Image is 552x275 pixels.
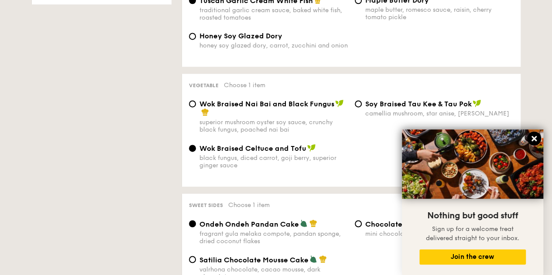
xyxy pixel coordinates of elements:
[309,219,317,227] img: icon-chef-hat.a58ddaea.svg
[199,100,334,108] span: Wok Braised Nai Bai and Black Fungus
[189,220,196,227] input: Ondeh Ondeh Pandan Cakefragrant gula melaka compote, pandan sponge, dried coconut flakes
[224,81,265,89] span: Choose 1 item
[426,225,519,242] span: Sign up for a welcome treat delivered straight to your inbox.
[365,230,514,237] div: mini chocolate eclair with creamy custard filling
[199,144,306,153] span: Wok Braised Celtuce and Tofu
[199,255,309,264] span: Satilia Chocolate Mousse Cake
[199,42,348,49] div: honey soy glazed dory, carrot, zucchini and onion
[199,119,348,133] div: superior mushroom oyster soy sauce, crunchy black fungus, poached nai bai
[199,32,282,40] span: Honey Soy Glazed Dory
[319,255,327,263] img: icon-chef-hat.a58ddaea.svg
[189,100,196,107] input: Wok Braised Nai Bai and Black Fungussuperior mushroom oyster soy sauce, crunchy black fungus, poa...
[402,129,543,199] img: DSC07876-Edit02-Large.jpeg
[189,256,196,263] input: Satilia Chocolate Mousse Cakevalrhona chocolate, cacao mousse, dark chocolate sponge
[427,210,518,221] span: Nothing but good stuff
[365,110,514,117] div: camellia mushroom, star anise, [PERSON_NAME]
[355,100,362,107] input: ⁠Soy Braised Tau Kee & Tau Pokcamellia mushroom, star anise, [PERSON_NAME]
[199,7,348,21] div: traditional garlic cream sauce, baked white fish, roasted tomatoes
[201,108,209,116] img: icon-chef-hat.a58ddaea.svg
[228,201,270,209] span: Choose 1 item
[473,99,481,107] img: icon-vegan.f8ff3823.svg
[419,249,526,265] button: Join the crew
[199,154,348,169] div: black fungus, diced carrot, goji berry, superior ginger sauce
[527,132,541,146] button: Close
[199,220,299,228] span: Ondeh Ondeh Pandan Cake
[189,33,196,40] input: Honey Soy Glazed Doryhoney soy glazed dory, carrot, zucchini and onion
[365,6,514,21] div: maple butter, romesco sauce, raisin, cherry tomato pickle
[365,100,472,108] span: ⁠Soy Braised Tau Kee & Tau Pok
[307,144,316,152] img: icon-vegan.f8ff3823.svg
[335,99,344,107] img: icon-vegan.f8ff3823.svg
[189,202,223,208] span: Sweet sides
[199,230,348,244] div: fragrant gula melaka compote, pandan sponge, dried coconut flakes
[300,219,308,227] img: icon-vegetarian.fe4039eb.svg
[365,220,425,228] span: Chocolate Eclair
[355,220,362,227] input: Chocolate Eclairmini chocolate eclair with creamy custard filling
[189,82,219,88] span: Vegetable
[189,145,196,152] input: Wok Braised Celtuce and Tofublack fungus, diced carrot, goji berry, superior ginger sauce
[309,255,317,263] img: icon-vegetarian.fe4039eb.svg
